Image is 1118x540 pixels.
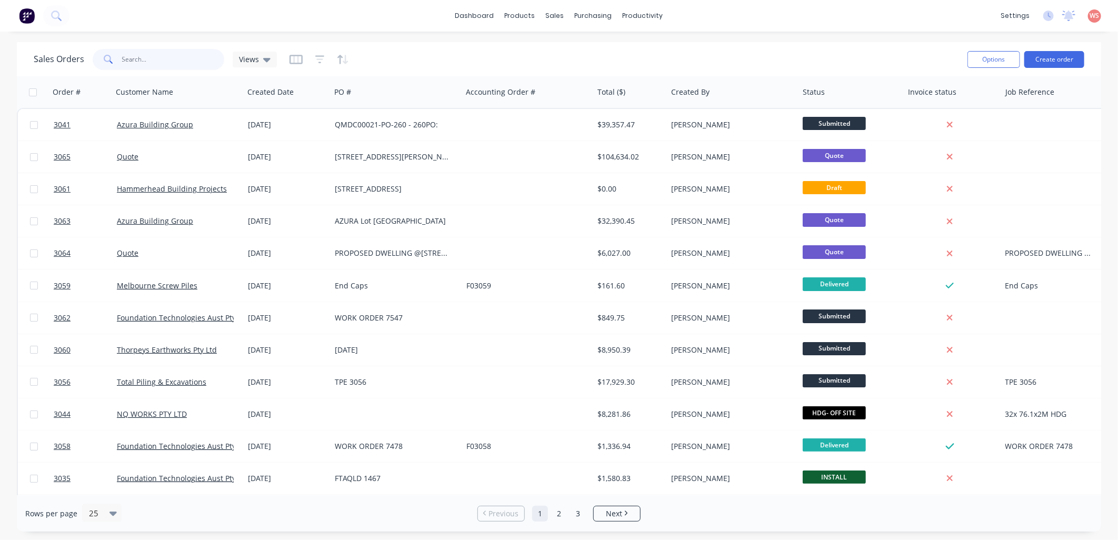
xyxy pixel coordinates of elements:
[803,181,866,194] span: Draft
[54,141,117,173] a: 3065
[239,54,259,65] span: Views
[598,409,660,419] div: $8,281.86
[598,184,660,194] div: $0.00
[803,406,866,419] span: HDG- OFF SITE
[995,8,1035,24] div: settings
[54,237,117,269] a: 3064
[117,441,249,451] a: Foundation Technologies Aust Pty Ltd
[1005,409,1091,419] div: 32x 76.1x2M HDG
[1005,87,1054,97] div: Job Reference
[248,281,326,291] div: [DATE]
[116,87,173,97] div: Customer Name
[335,377,452,387] div: TPE 3056
[248,473,326,484] div: [DATE]
[671,248,788,258] div: [PERSON_NAME]
[598,281,660,291] div: $161.60
[594,508,640,519] a: Next page
[54,473,71,484] span: 3035
[335,281,452,291] div: End Caps
[117,313,249,323] a: Foundation Technologies Aust Pty Ltd
[598,441,660,452] div: $1,336.94
[570,8,617,24] div: purchasing
[551,506,567,522] a: Page 2
[803,374,866,387] span: Submitted
[54,173,117,205] a: 3061
[54,119,71,130] span: 3041
[248,441,326,452] div: [DATE]
[117,409,187,419] a: NQ WORKS PTY LTD
[598,345,660,355] div: $8,950.39
[248,345,326,355] div: [DATE]
[248,248,326,258] div: [DATE]
[598,473,660,484] div: $1,580.83
[247,87,294,97] div: Created Date
[248,377,326,387] div: [DATE]
[598,377,660,387] div: $17,929.30
[1005,377,1091,387] div: TPE 3056
[803,277,866,291] span: Delivered
[908,87,956,97] div: Invoice status
[54,302,117,334] a: 3062
[1005,281,1091,291] div: End Caps
[466,281,583,291] div: F03059
[34,54,84,64] h1: Sales Orders
[671,184,788,194] div: [PERSON_NAME]
[335,345,452,355] div: [DATE]
[54,248,71,258] span: 3064
[117,119,193,129] a: Azura Building Group
[466,87,535,97] div: Accounting Order #
[54,313,71,323] span: 3062
[117,248,138,258] a: Quote
[54,152,71,162] span: 3065
[335,184,452,194] div: [STREET_ADDRESS]
[54,184,71,194] span: 3061
[500,8,541,24] div: products
[117,184,227,194] a: Hammerhead Building Projects
[671,313,788,323] div: [PERSON_NAME]
[671,345,788,355] div: [PERSON_NAME]
[671,281,788,291] div: [PERSON_NAME]
[489,508,519,519] span: Previous
[671,216,788,226] div: [PERSON_NAME]
[54,398,117,430] a: 3044
[617,8,668,24] div: productivity
[54,441,71,452] span: 3058
[532,506,548,522] a: Page 1 is your current page
[606,508,622,519] span: Next
[598,216,660,226] div: $32,390.45
[54,377,71,387] span: 3056
[117,281,197,291] a: Melbourne Screw Piles
[335,473,452,484] div: FTAQLD 1467
[53,87,81,97] div: Order #
[19,8,35,24] img: Factory
[541,8,570,24] div: sales
[671,441,788,452] div: [PERSON_NAME]
[54,409,71,419] span: 3044
[335,313,452,323] div: WORK ORDER 7547
[671,473,788,484] div: [PERSON_NAME]
[54,216,71,226] span: 3063
[671,87,710,97] div: Created By
[967,51,1020,68] button: Options
[117,473,249,483] a: Foundation Technologies Aust Pty Ltd
[671,409,788,419] div: [PERSON_NAME]
[1005,441,1091,452] div: WORK ORDER 7478
[1024,51,1084,68] button: Create order
[1090,11,1100,21] span: WS
[54,205,117,237] a: 3063
[54,345,71,355] span: 3060
[248,152,326,162] div: [DATE]
[117,216,193,226] a: Azura Building Group
[478,508,524,519] a: Previous page
[335,152,452,162] div: [STREET_ADDRESS][PERSON_NAME]
[803,438,866,452] span: Delivered
[598,119,660,130] div: $39,357.47
[803,471,866,484] span: INSTALL
[117,152,138,162] a: Quote
[803,245,866,258] span: Quote
[598,313,660,323] div: $849.75
[117,345,217,355] a: Thorpeys Earthworks Pty Ltd
[803,87,825,97] div: Status
[803,117,866,130] span: Submitted
[335,441,452,452] div: WORK ORDER 7478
